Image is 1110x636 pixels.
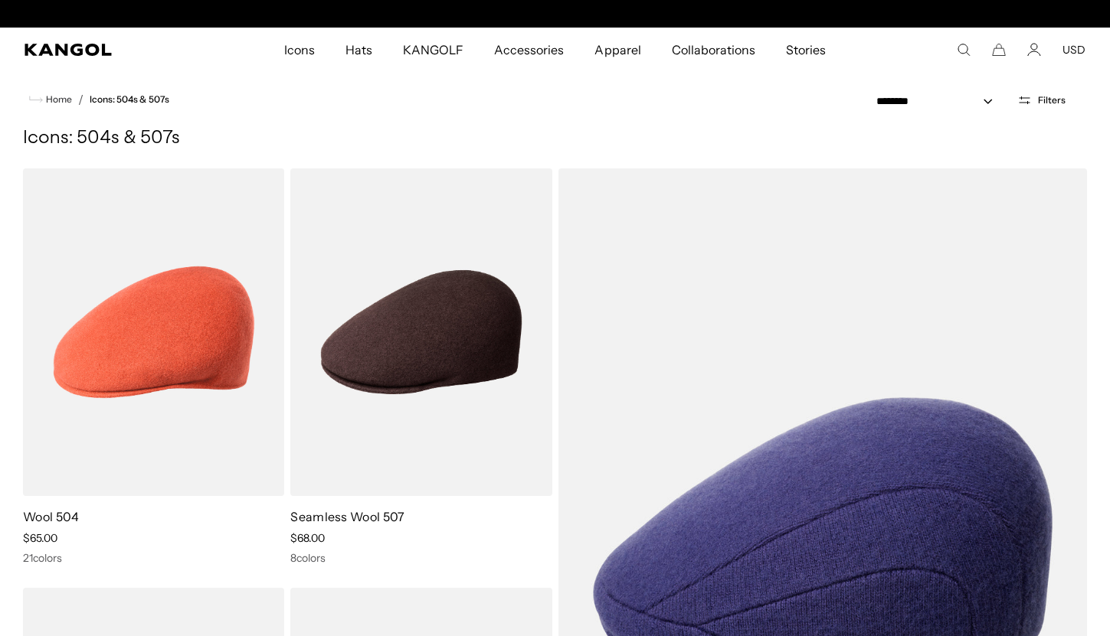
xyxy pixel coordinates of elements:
summary: Search here [957,43,971,57]
a: Account [1027,43,1041,57]
a: Collaborations [657,28,771,72]
a: Home [29,93,72,106]
span: KANGOLF [403,28,463,72]
select: Sort by: Featured [870,93,1008,109]
span: Stories [786,28,826,72]
a: Apparel [579,28,656,72]
li: / [72,90,83,109]
span: Collaborations [672,28,755,72]
a: Seamless Wool 507 [290,509,404,524]
a: Kangol [25,44,187,56]
span: Apparel [594,28,640,72]
span: Home [43,94,72,105]
span: $65.00 [23,531,57,545]
a: Wool 504 [23,509,80,524]
button: USD [1063,43,1085,57]
a: Accessories [479,28,579,72]
button: Open filters [1008,93,1075,107]
button: Cart [992,43,1006,57]
h1: Icons: 504s & 507s [23,127,1087,150]
slideshow-component: Announcement bar [398,8,713,20]
a: Hats [330,28,388,72]
a: Icons [269,28,330,72]
span: Accessories [494,28,564,72]
div: 21 colors [23,551,284,565]
span: Icons [284,28,315,72]
span: $68.00 [290,531,325,545]
span: Filters [1038,95,1066,106]
div: 8 colors [290,551,552,565]
img: Wool 504 [23,168,284,496]
a: KANGOLF [388,28,479,72]
span: Hats [345,28,372,72]
a: Icons: 504s & 507s [90,94,169,105]
div: Announcement [398,8,713,20]
img: Seamless Wool 507 [290,168,552,496]
div: 1 of 2 [398,8,713,20]
a: Stories [771,28,841,72]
